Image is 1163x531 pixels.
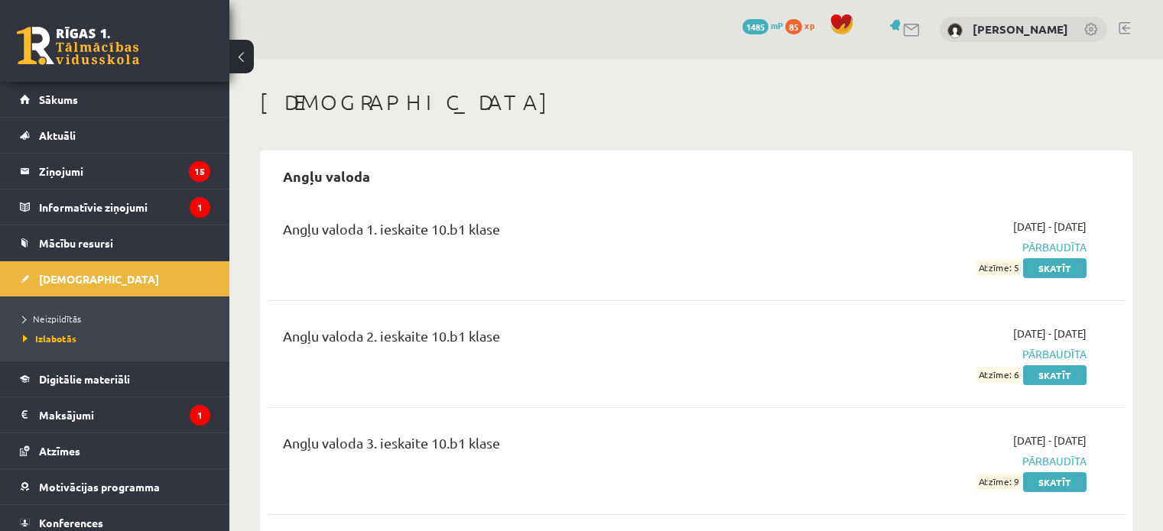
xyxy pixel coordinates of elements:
span: Neizpildītās [23,312,81,325]
span: mP [771,19,783,31]
span: Konferences [39,516,103,529]
a: Mācību resursi [20,225,210,261]
a: [PERSON_NAME] [973,21,1068,37]
a: Sākums [20,82,210,117]
span: Atzīmes [39,444,80,458]
span: Pārbaudīta [834,239,1087,255]
span: Pārbaudīta [834,453,1087,469]
h2: Angļu valoda [268,158,385,194]
a: 1485 mP [742,19,783,31]
a: Izlabotās [23,332,214,345]
img: Sabīne Grantovska [947,23,963,38]
span: xp [804,19,814,31]
span: [DATE] - [DATE] [1013,432,1087,448]
a: Ziņojumi15 [20,154,210,189]
span: 1485 [742,19,768,34]
span: Mācību resursi [39,236,113,250]
span: Atzīme: 9 [976,474,1021,490]
h1: [DEMOGRAPHIC_DATA] [260,89,1132,115]
a: Skatīt [1023,365,1087,385]
span: [DATE] - [DATE] [1013,325,1087,342]
a: Motivācijas programma [20,469,210,504]
a: Aktuāli [20,118,210,153]
a: Digitālie materiāli [20,361,210,397]
span: Atzīme: 5 [976,260,1021,276]
div: Angļu valoda 1. ieskaite 10.b1 klase [283,219,811,247]
legend: Ziņojumi [39,154,210,189]
i: 1 [190,197,210,218]
i: 15 [189,161,210,182]
span: Digitālie materiāli [39,372,130,386]
legend: Maksājumi [39,397,210,432]
span: Motivācijas programma [39,480,160,494]
span: [DATE] - [DATE] [1013,219,1087,235]
a: Neizpildītās [23,312,214,325]
a: 85 xp [785,19,822,31]
div: Angļu valoda 3. ieskaite 10.b1 klase [283,432,811,461]
legend: Informatīvie ziņojumi [39,189,210,225]
a: Skatīt [1023,472,1087,492]
a: Rīgas 1. Tālmācības vidusskola [17,27,139,65]
span: Atzīme: 6 [976,367,1021,383]
i: 1 [190,405,210,426]
span: Sākums [39,92,78,106]
a: Maksājumi1 [20,397,210,432]
span: Pārbaudīta [834,346,1087,362]
span: [DEMOGRAPHIC_DATA] [39,272,159,286]
span: 85 [785,19,802,34]
a: [DEMOGRAPHIC_DATA] [20,261,210,296]
span: Aktuāli [39,128,76,142]
span: Izlabotās [23,332,76,345]
a: Skatīt [1023,258,1087,278]
a: Atzīmes [20,433,210,468]
div: Angļu valoda 2. ieskaite 10.b1 klase [283,325,811,354]
a: Informatīvie ziņojumi1 [20,189,210,225]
